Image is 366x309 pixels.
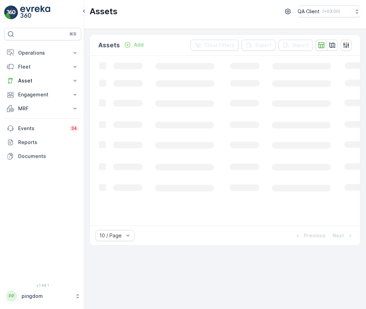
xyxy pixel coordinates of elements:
[18,153,78,160] p: Documents
[4,149,81,163] a: Documents
[293,231,326,240] button: Previous
[4,6,18,19] img: logo
[18,49,67,56] p: Operations
[4,60,81,74] button: Fleet
[71,126,77,131] p: 34
[18,63,67,70] p: Fleet
[6,291,17,302] div: PP
[18,105,67,112] p: MRF
[18,91,67,98] p: Engagement
[279,40,313,51] button: Import
[256,42,272,49] p: Export
[322,9,340,14] p: ( +03:00 )
[90,6,117,17] p: Assets
[4,46,81,60] button: Operations
[4,74,81,88] button: Asset
[98,40,120,50] p: Assets
[298,8,320,15] p: QA Client
[190,40,239,51] button: Clear Filters
[20,6,50,19] img: logo_light-DOdMpM7g.png
[4,88,81,102] button: Engagement
[4,283,81,287] span: v 1.48.1
[121,41,146,49] button: Add
[298,6,360,17] button: QA Client(+03:00)
[134,41,144,48] p: Add
[332,231,354,240] button: Next
[304,232,326,239] p: Previous
[18,125,66,132] p: Events
[4,135,81,149] a: Reports
[4,102,81,116] button: MRF
[18,77,67,84] p: Asset
[242,40,276,51] button: Export
[22,293,71,300] p: pingdom
[18,139,78,146] p: Reports
[333,232,344,239] p: Next
[4,289,81,303] button: PPpingdom
[204,42,235,49] p: Clear Filters
[4,121,81,135] a: Events34
[69,31,76,37] p: ⌘B
[292,42,308,49] p: Import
